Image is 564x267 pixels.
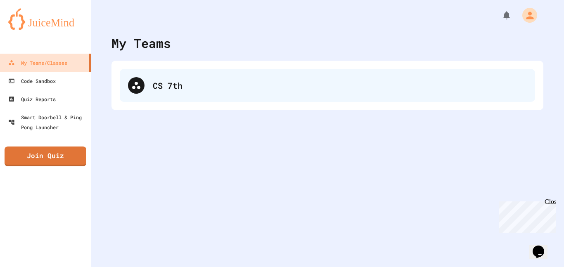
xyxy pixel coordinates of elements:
[8,8,83,30] img: logo-orange.svg
[8,76,56,86] div: Code Sandbox
[495,198,556,233] iframe: chat widget
[153,79,527,92] div: CS 7th
[8,112,88,132] div: Smart Doorbell & Ping Pong Launcher
[120,69,535,102] div: CS 7th
[514,6,539,25] div: My Account
[8,58,67,68] div: My Teams/Classes
[486,8,514,22] div: My Notifications
[529,234,556,259] iframe: chat widget
[111,34,171,52] div: My Teams
[3,3,57,52] div: Chat with us now!Close
[5,146,86,166] a: Join Quiz
[8,94,56,104] div: Quiz Reports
